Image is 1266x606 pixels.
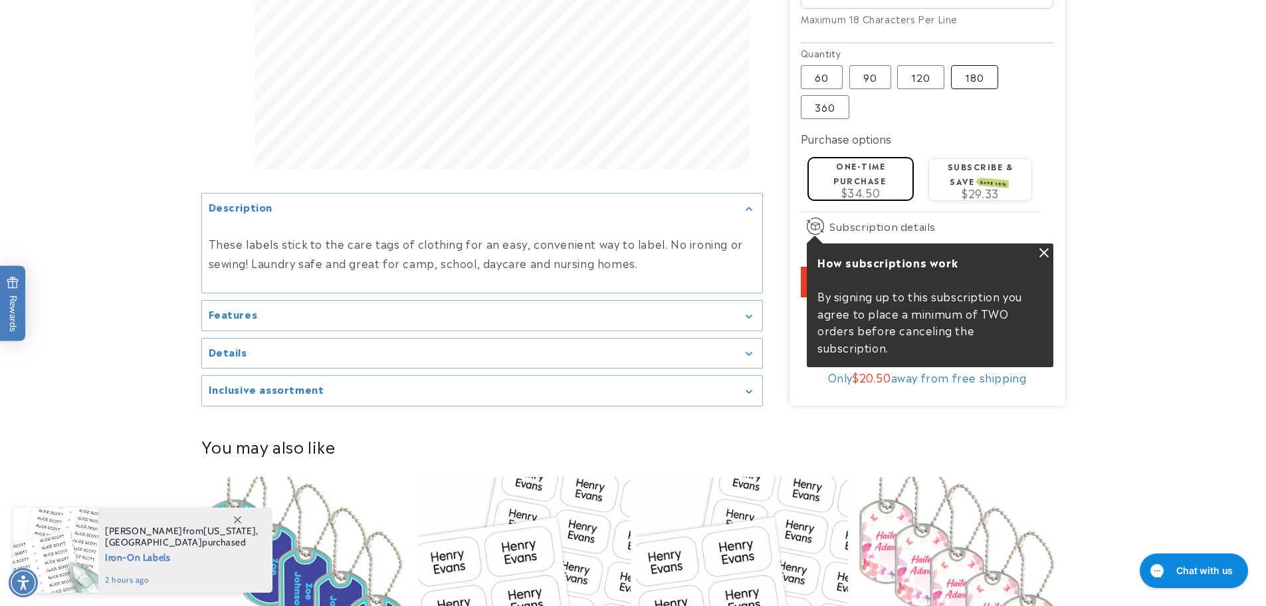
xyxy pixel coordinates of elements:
[849,65,891,89] label: 90
[801,12,1053,26] div: Maximum 18 Characters Per Line
[897,65,944,89] label: 120
[817,254,1043,357] div: By signing up to this subscription you agree to place a minimum of TWO orders before canceling th...
[801,371,1053,384] div: Only away from free shipping
[801,47,842,60] legend: Quantity
[801,65,843,89] label: 60
[841,184,881,200] span: $34.50
[202,301,762,331] summary: Features
[948,160,1013,186] label: Subscribe & save
[202,194,762,224] summary: Description
[209,233,756,272] p: These labels stick to the care tags of clothing for an easy, convenient way to label. No ironing ...
[817,254,958,270] strong: How subscriptions work
[801,95,849,119] label: 360
[105,574,259,586] span: 2 hours ago
[202,338,762,368] summary: Details
[801,334,1053,346] a: More payment options
[978,178,1009,188] span: SAVE 15%
[11,500,168,539] iframe: Sign Up via Text for Offers
[1133,549,1253,593] iframe: Gorgias live chat messenger
[203,525,256,537] span: [US_STATE]
[962,185,999,201] span: $29.33
[801,267,1053,297] button: Add to cart
[829,218,936,234] span: Subscription details
[201,436,1065,456] h2: You may also like
[853,369,859,385] span: $
[209,200,273,214] h2: Description
[9,568,38,597] div: Accessibility Menu
[801,130,891,146] label: Purchase options
[105,536,202,548] span: [GEOGRAPHIC_DATA]
[105,526,259,548] span: from , purchased
[833,160,886,186] label: One-time purchase
[7,276,19,331] span: Rewards
[209,307,258,321] h2: Features
[209,382,324,396] h2: Inclusive assortment
[202,376,762,406] summary: Inclusive assortment
[209,345,247,358] h2: Details
[951,65,998,89] label: 180
[105,548,259,565] span: Iron-On Labels
[859,369,891,385] span: 20.50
